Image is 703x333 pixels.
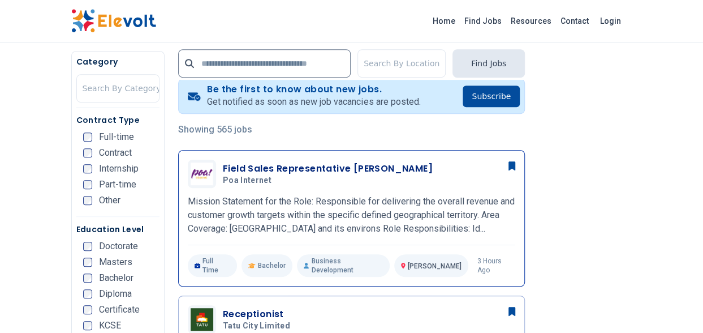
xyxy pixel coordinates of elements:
p: Full Time [188,254,237,277]
p: Showing 565 jobs [178,123,525,136]
span: Internship [99,164,139,173]
h3: Receptionist [223,308,295,321]
span: Poa Internet [223,176,271,186]
p: 3 hours ago [477,257,515,275]
img: Poa Internet [191,163,213,185]
span: Bachelor [258,261,286,270]
input: Certificate [83,305,92,314]
span: Certificate [99,305,140,314]
p: Mission Statement for the Role: Responsible for delivering the overall revenue and customer growt... [188,195,515,236]
span: Diploma [99,289,132,298]
span: Doctorate [99,242,138,251]
h3: Field Sales Representative [PERSON_NAME] [223,162,433,176]
span: Contract [99,148,132,157]
span: Full-time [99,133,134,142]
input: Doctorate [83,242,92,251]
a: Login [593,10,628,32]
input: Part-time [83,180,92,189]
span: [PERSON_NAME] [408,262,462,270]
input: Masters [83,258,92,267]
span: Part-time [99,180,136,189]
input: Diploma [83,289,92,298]
span: Bachelor [99,274,133,283]
span: Masters [99,258,132,267]
span: Other [99,196,120,205]
h5: Category [76,56,159,67]
input: Other [83,196,92,205]
a: Contact [556,12,593,30]
a: Home [428,12,460,30]
p: Get notified as soon as new job vacancies are posted. [207,95,420,109]
input: KCSE [83,321,92,330]
a: Resources [506,12,556,30]
h4: Be the first to know about new jobs. [207,84,420,95]
img: Elevolt [71,9,156,33]
input: Bachelor [83,274,92,283]
h5: Education Level [76,224,159,235]
a: Find Jobs [460,12,506,30]
h5: Contract Type [76,114,159,126]
input: Full-time [83,133,92,142]
input: Contract [83,148,92,157]
iframe: Chat Widget [646,279,703,333]
button: Find Jobs [452,49,525,78]
img: Tatu City Limited [191,308,213,331]
p: Business Development [297,254,390,277]
a: Poa InternetField Sales Representative [PERSON_NAME]Poa InternetMission Statement for the Role: R... [188,160,515,277]
span: Tatu City Limited [223,321,290,331]
button: Subscribe [463,86,520,107]
span: KCSE [99,321,121,330]
input: Internship [83,164,92,173]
